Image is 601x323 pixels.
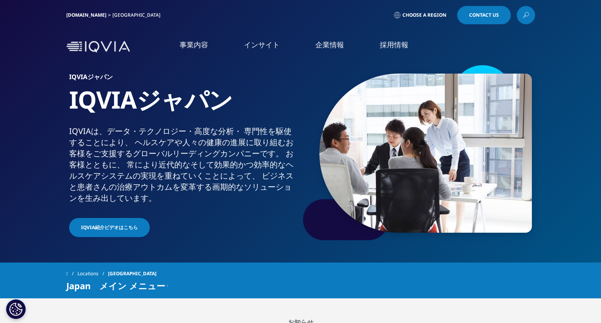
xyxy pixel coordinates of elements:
span: [GEOGRAPHIC_DATA] [108,267,157,281]
a: インサイト [244,40,280,50]
a: Locations [77,267,108,281]
span: IQVIA紹介ビデオはこちら [81,224,138,231]
h6: IQVIAジャパン [69,74,298,85]
nav: Primary [133,28,535,66]
a: 事業内容 [180,40,208,50]
span: Choose a Region [402,12,446,18]
span: Contact Us [469,13,499,18]
a: 採用情報 [380,40,408,50]
a: [DOMAIN_NAME] [66,12,106,18]
span: Japan メイン メニュー [66,281,165,290]
h1: IQVIAジャパン [69,85,298,126]
button: Cookie 設定 [6,299,26,319]
a: Contact Us [457,6,511,24]
a: IQVIA紹介ビデオはこちら [69,218,150,237]
a: 企業情報 [315,40,344,50]
img: 873_asian-businesspeople-meeting-in-office.jpg [319,74,532,233]
div: IQVIAは、​データ・​テクノロジー・​高度な​分析・​ 専門性を​駆使する​ことに​より、​ ヘルスケアや​人々の​健康の​進展に​取り組む​お客様を​ご支援​する​グローバル​リーディング... [69,126,298,204]
div: [GEOGRAPHIC_DATA] [112,12,164,18]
